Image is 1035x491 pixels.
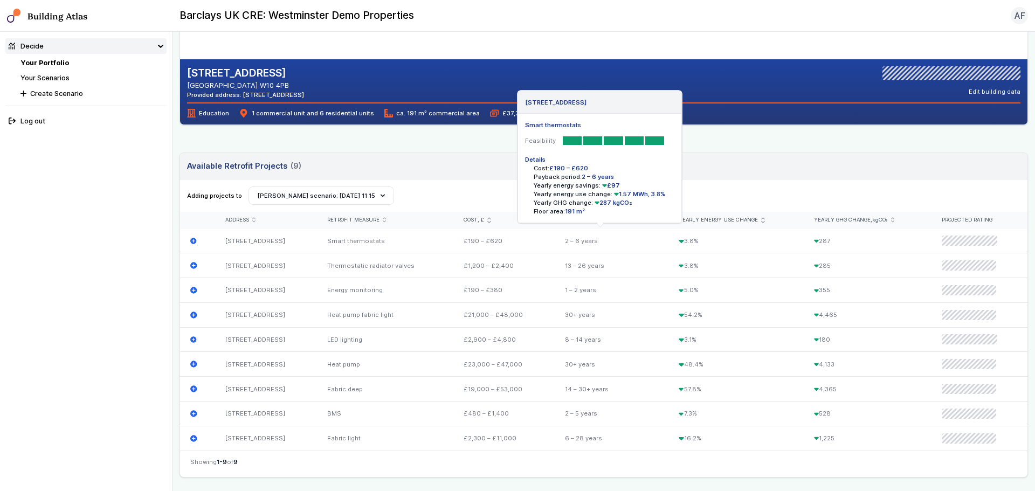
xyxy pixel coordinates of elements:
[601,182,620,189] span: £97
[490,109,571,117] span: £37,750 rateable value
[215,327,317,352] div: [STREET_ADDRESS]
[453,229,555,253] div: £190 – £620
[534,164,675,172] li: Cost:
[534,198,675,207] li: Yearly GHG change:
[5,113,167,129] button: Log out
[612,190,666,198] span: 1.57 MWh, 3.8%
[803,377,931,402] div: 4,365
[668,253,804,278] div: 3.8%
[233,458,238,466] span: 9
[814,217,888,224] span: Yearly GHG change,
[316,352,453,377] div: Heat pump
[554,377,668,402] div: 14 – 30+ years
[549,164,588,172] span: £190 – £620
[453,352,555,377] div: £23,000 – £47,000
[187,80,304,91] address: [GEOGRAPHIC_DATA] W10 4PB
[190,458,238,466] span: Showing of
[7,9,21,23] img: main-0bbd2752.svg
[453,302,555,327] div: £21,000 – £48,000
[534,181,675,190] li: Yearly energy savings:
[668,377,804,402] div: 57.8%
[316,426,453,450] div: Fabric light
[316,302,453,327] div: Heat pump fabric light
[464,217,484,224] span: Cost, £
[453,327,555,352] div: £2,900 – £4,800
[803,352,931,377] div: 4,133
[969,87,1020,96] button: Edit building data
[554,402,668,426] div: 2 – 5 years
[215,302,317,327] div: [STREET_ADDRESS]
[534,172,675,181] li: Payback period:
[554,253,668,278] div: 13 – 26 years
[215,402,317,426] div: [STREET_ADDRESS]
[534,190,675,198] li: Yearly energy use change:
[1014,9,1025,22] span: AF
[453,377,555,402] div: £19,000 – £53,000
[668,278,804,303] div: 5.0%
[554,352,668,377] div: 30+ years
[803,302,931,327] div: 4,465
[180,451,1027,477] nav: Table navigation
[249,186,394,205] button: [PERSON_NAME] scenario; [DATE] 11:15
[872,217,888,223] span: kgCO₂
[554,327,668,352] div: 8 – 14 years
[668,327,804,352] div: 3.1%
[554,278,668,303] div: 1 – 2 years
[525,155,675,164] h5: Details
[534,207,675,216] li: Floor area:
[803,327,931,352] div: 180
[668,426,804,450] div: 16.2%
[803,253,931,278] div: 285
[187,160,301,172] h3: Available Retrofit Projects
[554,229,668,253] div: 2 – 6 years
[803,229,931,253] div: 287
[217,458,227,466] span: 1-9
[187,191,242,200] span: Adding projects to
[453,278,555,303] div: £190 – £380
[9,41,44,51] div: Decide
[668,402,804,426] div: 7.3%
[225,217,249,224] span: Address
[668,229,804,253] div: 3.8%
[327,217,379,224] span: Retrofit measure
[316,327,453,352] div: LED lighting
[679,217,758,224] span: Yearly energy use change
[316,229,453,253] div: Smart thermostats
[5,38,167,54] summary: Decide
[215,278,317,303] div: [STREET_ADDRESS]
[1011,7,1028,24] button: AF
[803,402,931,426] div: 528
[291,160,301,172] span: (9)
[453,426,555,450] div: £2,300 – £11,000
[17,86,167,101] button: Create Scenario
[215,426,317,450] div: [STREET_ADDRESS]
[187,66,304,80] h2: [STREET_ADDRESS]
[593,199,632,206] span: 287 kgCO₂
[803,278,931,303] div: 355
[187,109,229,117] span: Education
[239,109,374,117] span: 1 commercial unit and 6 residential units
[942,217,1017,224] div: Projected rating
[803,426,931,450] div: 1,225
[215,377,317,402] div: [STREET_ADDRESS]
[554,426,668,450] div: 6 – 28 years
[187,91,304,99] div: Provided address: [STREET_ADDRESS]
[20,59,69,67] a: Your Portfolio
[453,402,555,426] div: £480 – £1,400
[565,208,585,215] span: 191 m²
[215,229,317,253] div: [STREET_ADDRESS]
[316,402,453,426] div: BMS
[582,173,614,181] span: 2 – 6 years
[180,9,414,23] h2: Barclays UK CRE: Westminster Demo Properties
[215,352,317,377] div: [STREET_ADDRESS]
[453,253,555,278] div: £1,200 – £2,400
[668,352,804,377] div: 48.4%
[384,109,480,117] span: ca. 191 m² commercial area
[316,253,453,278] div: Thermostatic radiator valves
[20,74,70,82] a: Your Scenarios
[316,377,453,402] div: Fabric deep
[554,302,668,327] div: 30+ years
[316,278,453,303] div: Energy monitoring
[215,253,317,278] div: [STREET_ADDRESS]
[668,302,804,327] div: 54.2%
